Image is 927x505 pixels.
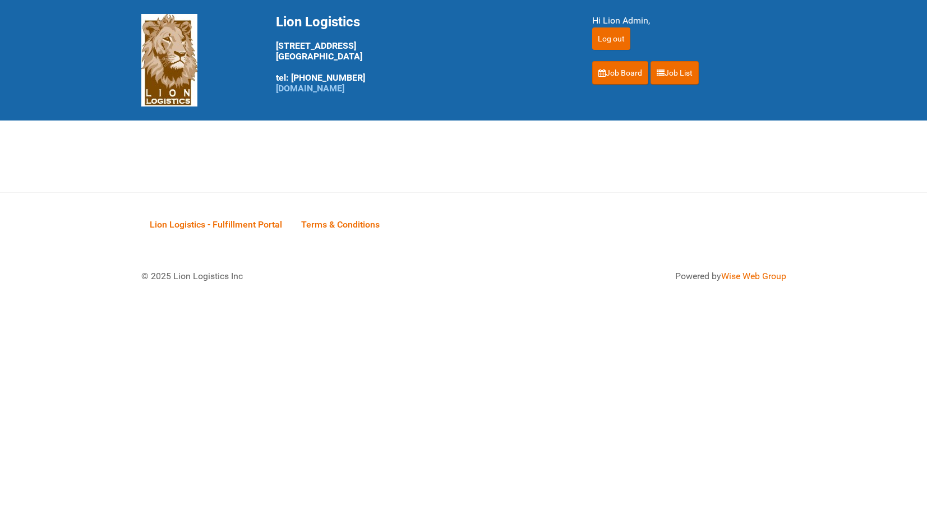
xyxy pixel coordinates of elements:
span: Lion Logistics [276,14,360,30]
div: Hi Lion Admin, [592,14,786,27]
a: Lion Logistics - Fulfillment Portal [141,207,290,242]
span: Lion Logistics - Fulfillment Portal [150,219,282,230]
input: Log out [592,27,630,50]
span: Terms & Conditions [301,219,380,230]
div: Powered by [478,270,786,283]
a: Job List [651,61,699,85]
a: [DOMAIN_NAME] [276,83,344,94]
img: Lion Logistics [141,14,197,106]
a: Lion Logistics [141,54,197,65]
div: [STREET_ADDRESS] [GEOGRAPHIC_DATA] tel: [PHONE_NUMBER] [276,14,564,94]
a: Job Board [592,61,648,85]
a: Terms & Conditions [293,207,388,242]
div: © 2025 Lion Logistics Inc [133,261,458,291]
a: Wise Web Group [721,271,786,281]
